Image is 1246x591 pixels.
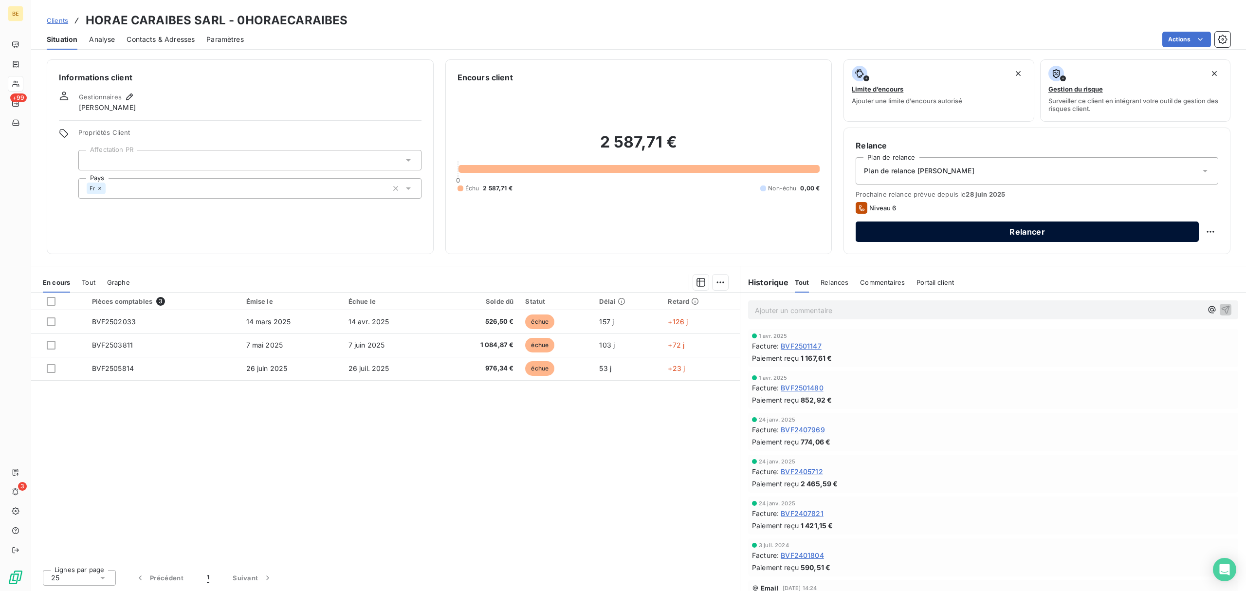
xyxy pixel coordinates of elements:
span: Relances [821,278,848,286]
button: Actions [1162,32,1211,47]
span: Graphe [107,278,130,286]
button: Suivant [221,568,284,588]
button: Gestion du risqueSurveiller ce client en intégrant votre outil de gestion des risques client. [1040,59,1230,122]
span: Analyse [89,35,115,44]
span: 7 juin 2025 [348,341,385,349]
span: 0,00 € [800,184,820,193]
span: BVF2501480 [781,383,824,393]
span: 7 mai 2025 [246,341,283,349]
span: 2 587,71 € [483,184,513,193]
span: +23 j [668,364,685,372]
span: 590,51 € [801,562,830,573]
span: BVF2401804 [781,550,824,560]
span: Paiement reçu [752,479,799,489]
span: Portail client [916,278,954,286]
span: BVF2407969 [781,425,825,435]
span: Niveau 6 [869,204,896,212]
div: Retard [668,297,734,305]
span: Commentaires [860,278,905,286]
span: 14 mars 2025 [246,317,291,326]
div: Solde dû [444,297,514,305]
a: +99 [8,95,23,111]
input: Ajouter une valeur [106,184,113,193]
span: Échu [465,184,479,193]
span: Contacts & Adresses [127,35,195,44]
span: 3 juil. 2024 [759,542,789,548]
div: Émise le [246,297,337,305]
span: Paiement reçu [752,520,799,531]
span: Paiement reçu [752,437,799,447]
span: 53 j [599,364,611,372]
h6: Informations client [59,72,421,83]
span: BVF2501147 [781,341,822,351]
h3: HORAE CARAIBES SARL - 0HORAECARAIBES [86,12,348,29]
span: Paiement reçu [752,395,799,405]
span: Fr [90,185,95,191]
span: 976,34 € [444,364,514,373]
span: Gestion du risque [1048,85,1103,93]
button: Relancer [856,222,1199,242]
div: BE [8,6,23,21]
div: Pièces comptables [92,297,235,306]
span: Paiement reçu [752,562,799,573]
button: Précédent [124,568,195,588]
span: 2 465,59 € [801,479,838,489]
span: Non-échu [768,184,796,193]
span: 1 avr. 2025 [759,375,788,381]
span: Tout [82,278,95,286]
span: Prochaine relance prévue depuis le [856,190,1218,198]
span: 0 [456,176,460,184]
span: 26 juil. 2025 [348,364,389,372]
span: Gestionnaires [79,93,122,101]
span: 1 [207,573,209,583]
span: [PERSON_NAME] [79,103,136,112]
span: Facture : [752,550,779,560]
span: 1 421,15 € [801,520,833,531]
span: Facture : [752,508,779,518]
span: échue [525,314,554,329]
span: Propriétés Client [78,129,421,142]
button: Limite d’encoursAjouter une limite d’encours autorisé [843,59,1034,122]
span: 26 juin 2025 [246,364,288,372]
div: Statut [525,297,587,305]
a: Clients [47,16,68,25]
span: Limite d’encours [852,85,903,93]
span: BVF2407821 [781,508,824,518]
span: En cours [43,278,70,286]
span: 14 avr. 2025 [348,317,389,326]
span: [DATE] 14:24 [783,585,817,591]
span: BVF2405712 [781,466,823,477]
span: 1 084,87 € [444,340,514,350]
span: 1 167,61 € [801,353,832,363]
span: Clients [47,17,68,24]
span: BVF2505814 [92,364,134,372]
div: Échue le [348,297,432,305]
span: 25 [51,573,59,583]
span: +126 j [668,317,688,326]
span: +99 [10,93,27,102]
span: Situation [47,35,77,44]
span: Paramètres [206,35,244,44]
span: Facture : [752,383,779,393]
span: Ajouter une limite d’encours autorisé [852,97,962,105]
span: Facture : [752,341,779,351]
span: Facture : [752,425,779,435]
span: +72 j [668,341,684,349]
span: Facture : [752,466,779,477]
h6: Encours client [458,72,513,83]
span: Surveiller ce client en intégrant votre outil de gestion des risques client. [1048,97,1222,112]
span: échue [525,338,554,352]
span: 526,50 € [444,317,514,327]
button: 1 [195,568,221,588]
div: Open Intercom Messenger [1213,558,1236,581]
span: 852,92 € [801,395,832,405]
span: 3 [18,482,27,491]
span: 24 janv. 2025 [759,500,795,506]
span: 103 j [599,341,615,349]
h6: Historique [740,277,789,288]
h6: Relance [856,140,1218,151]
span: 1 avr. 2025 [759,333,788,339]
span: Paiement reçu [752,353,799,363]
span: BVF2503811 [92,341,133,349]
span: Plan de relance [PERSON_NAME] [864,166,974,176]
